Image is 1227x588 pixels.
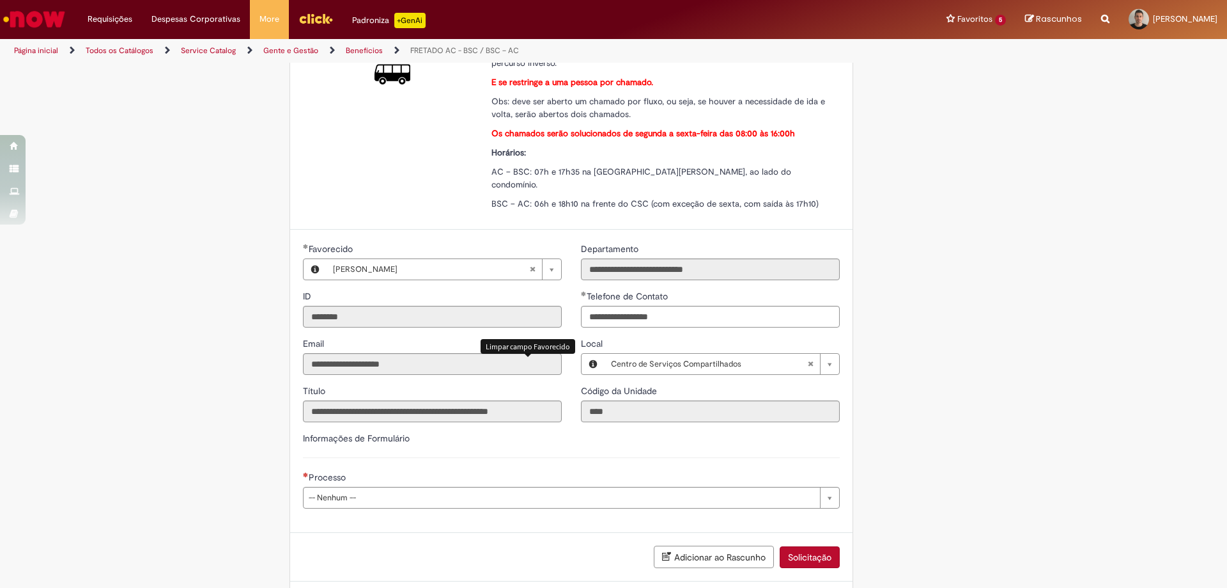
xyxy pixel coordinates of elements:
[780,546,840,568] button: Solicitação
[14,45,58,56] a: Página inicial
[352,13,426,28] div: Padroniza
[303,401,562,422] input: Título
[605,354,839,374] a: Centro de Serviços CompartilhadosLimpar campo Local
[181,45,236,56] a: Service Catalog
[303,353,562,375] input: Email
[1036,13,1082,25] span: Rascunhos
[491,166,791,190] span: AC – BSC: 07h e 17h35 na [GEOGRAPHIC_DATA][PERSON_NAME], ao lado do condomínio.
[303,433,410,444] label: Informações de Formulário
[346,45,383,56] a: Benefícios
[491,147,526,158] strong: Horários:
[481,339,575,354] div: Limpar campo Favorecido
[327,259,561,280] a: [PERSON_NAME]Limpar campo Favorecido
[303,385,328,397] span: Somente leitura - Título
[581,338,605,349] span: Local
[1153,13,1217,24] span: [PERSON_NAME]
[957,13,992,26] span: Favoritos
[581,243,641,255] span: Somente leitura - Departamento
[581,258,840,280] input: Departamento
[88,13,132,26] span: Requisições
[1025,13,1082,26] a: Rascunhos
[1,6,67,32] img: ServiceNow
[303,244,309,249] span: Obrigatório Preenchido
[333,259,529,280] span: [PERSON_NAME]
[654,546,774,568] button: Adicionar ao Rascunho
[611,354,807,374] span: Centro de Serviços Compartilhados
[491,77,653,88] strong: E se restringe a uma pessoa por chamado.
[10,39,808,63] ul: Trilhas de página
[523,259,542,280] abbr: Limpar campo Favorecido
[309,488,814,508] span: -- Nenhum --
[995,15,1006,26] span: 5
[303,306,562,328] input: ID
[303,290,314,303] label: Somente leitura - ID
[581,385,660,397] span: Somente leitura - Código da Unidade
[86,45,153,56] a: Todos os Catálogos
[298,9,333,28] img: click_logo_yellow_360x200.png
[491,128,795,139] strong: Os chamados serão solucionados de segunda a sexta-feira das 08:00 às 16:00h
[581,385,660,397] label: Somente leitura - Código da Unidade
[581,401,840,422] input: Código da Unidade
[581,306,840,328] input: Telefone de Contato
[374,56,410,92] img: FRETADO AC - BSC / BSC – AC
[581,291,587,296] span: Obrigatório Preenchido
[581,242,641,255] label: Somente leitura - Departamento
[394,13,426,28] p: +GenAi
[491,45,811,68] span: Essa oferta destina-se a agendamento do fretado da AC com destino ao BSC, ou o percurso inverso.
[303,385,328,397] label: Somente leitura - Título
[151,13,240,26] span: Despesas Corporativas
[303,472,309,477] span: Necessários
[587,290,670,302] span: Telefone de Contato
[304,259,327,280] button: Favorecido, Visualizar este registro Vitor Augusto Iori Luizon
[491,198,819,209] span: BSC – AC: 06h e 18h10 na frente do CSC (com exceção de sexta, com saída às 17h10)
[309,472,348,483] span: Processo
[263,45,318,56] a: Gente e Gestão
[410,45,519,56] a: FRETADO AC - BSC / BSC – AC
[259,13,279,26] span: More
[303,337,327,350] label: Somente leitura - Email
[582,354,605,374] button: Local, Visualizar este registro Centro de Serviços Compartilhados
[303,338,327,349] span: Somente leitura - Email
[801,354,820,374] abbr: Limpar campo Local
[309,243,355,255] span: Necessários - Favorecido
[491,96,825,120] span: Obs: deve ser aberto um chamado por fluxo, ou seja, se houver a necessidade de ida e volta, serão...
